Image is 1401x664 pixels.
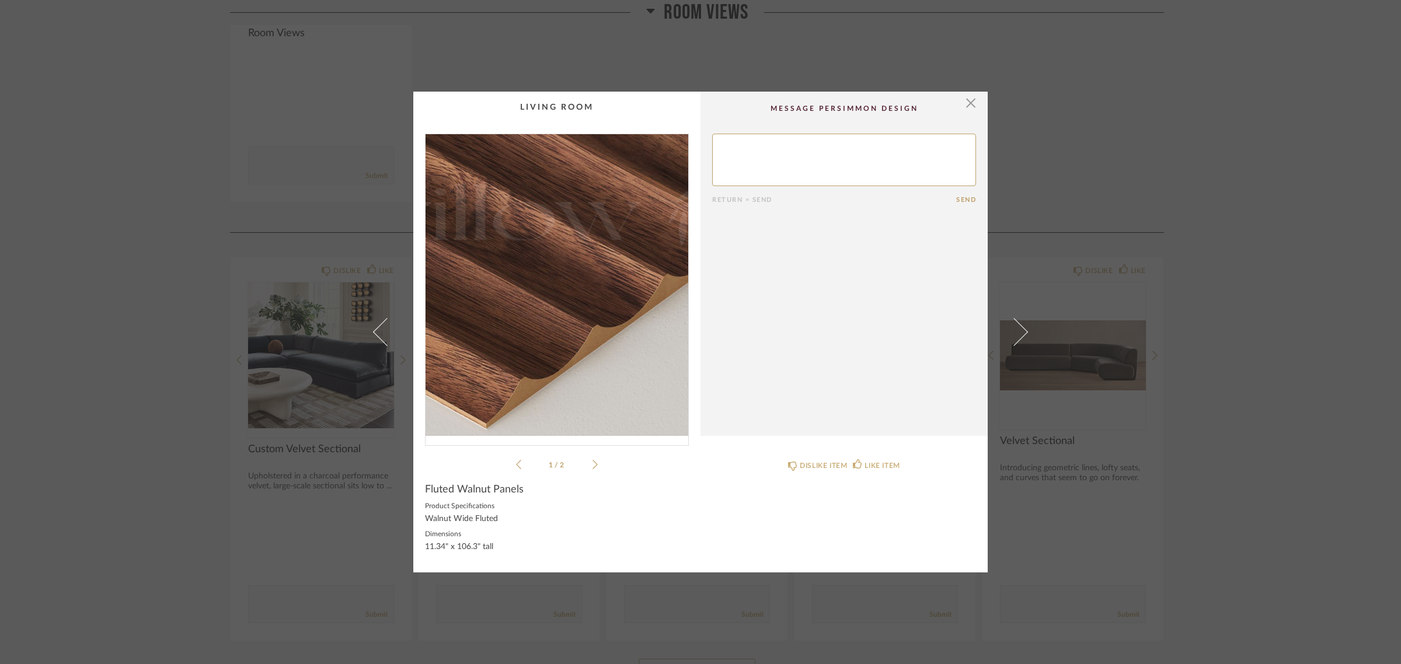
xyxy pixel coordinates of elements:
[560,462,566,469] span: 2
[956,196,976,204] button: Send
[959,92,982,115] button: Close
[425,529,493,538] label: Dimensions
[865,460,900,471] div: LIKE ITEM
[425,543,493,552] div: 11.34" x 106.3" tall
[426,134,688,436] img: 29eba8ae-3d2a-46d8-8844-ad56b52fc59f_1000x1000.jpg
[426,134,688,436] div: 0
[800,460,847,471] div: DISLIKE ITEM
[712,196,956,204] div: Return = Send
[555,462,560,469] span: /
[425,515,689,524] div: Walnut Wide Fluted
[549,462,555,469] span: 1
[425,501,689,510] label: Product Specifications
[425,483,524,496] span: Fluted Walnut Panels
